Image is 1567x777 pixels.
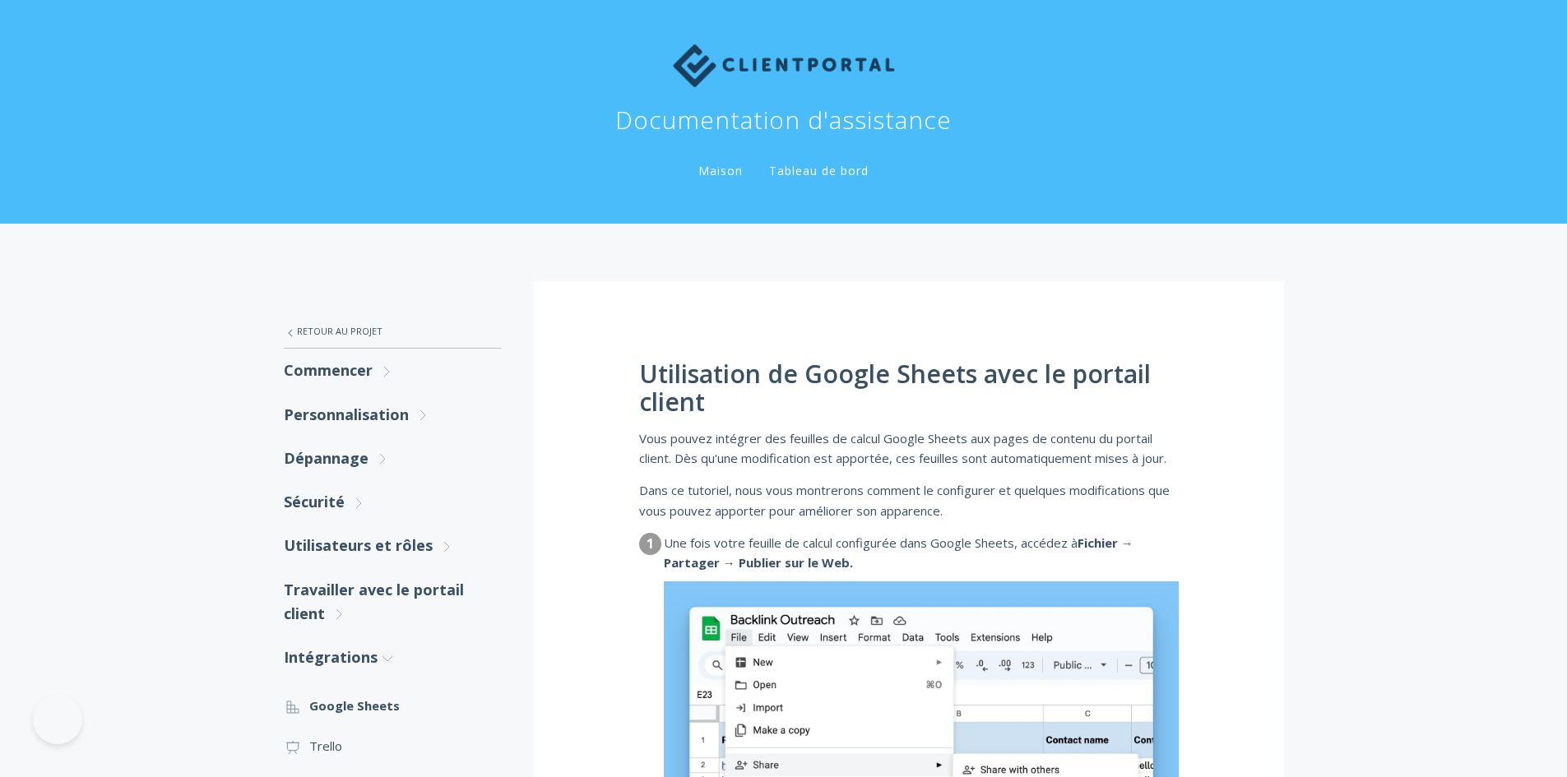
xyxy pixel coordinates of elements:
font: 1 [647,534,654,553]
font: Commencer [284,360,373,380]
a: Commencer [284,349,501,392]
font: Documentation d'assistance [615,103,952,136]
font: Travailler avec le portail client [284,580,464,623]
font: Vous pouvez intégrer des feuilles de calcul Google Sheets aux pages de contenu du portail client.... [639,430,1166,466]
a: Dépannage [284,437,501,480]
font: Trello [309,738,342,754]
a: Tableau de bord [766,163,872,178]
font: Dans ce tutoriel, nous vous montrerons comment le configurer et quelques modifications que vous p... [639,482,1170,518]
font: Une fois votre feuille de calcul configurée dans Google Sheets, accédez à [664,534,1078,551]
font: Utilisateurs et rôles [284,535,433,555]
font: Maison [698,163,743,178]
a: Personnalisation [284,393,501,437]
font: Dépannage [284,448,369,468]
a: Google Sheets [284,686,501,725]
a: Sécurité [284,480,501,524]
font: Sécurité [284,492,345,511]
a: Intégrations [284,636,501,679]
a: Retour au projet [284,314,501,349]
font: Personnalisation [284,405,409,424]
font: Intégrations [284,647,378,667]
font: Google Sheets [309,697,400,714]
a: Trello [284,726,501,765]
a: Travailler avec le portail client [284,568,501,636]
font: Retour au projet [297,325,382,337]
font: Utilisation de Google Sheets avec le portail client [639,357,1151,419]
iframe: Toggle Customer Support [33,695,82,744]
a: Maison [695,163,746,178]
a: Utilisateurs et rôles [284,524,501,567]
font: Tableau de bord [769,163,869,178]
